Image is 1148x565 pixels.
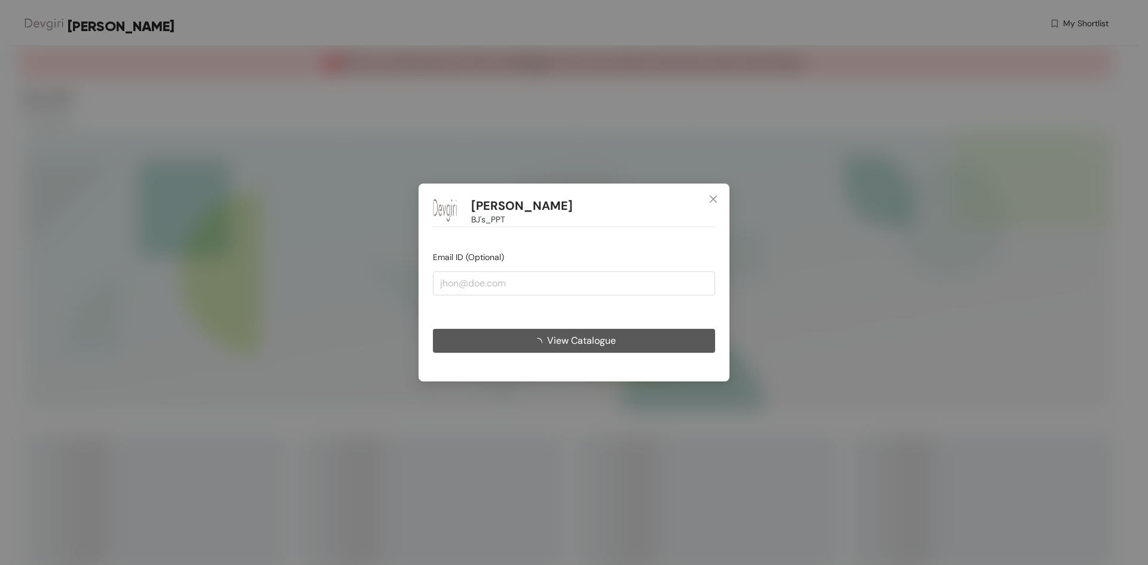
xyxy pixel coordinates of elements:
span: close [709,194,718,204]
h1: [PERSON_NAME] [471,198,573,213]
img: Buyer Portal [433,198,457,222]
span: loading [533,338,547,347]
button: Close [697,184,729,216]
input: jhon@doe.com [433,271,715,295]
span: Email ID (Optional) [433,252,504,262]
span: View Catalogue [547,333,616,348]
button: View Catalogue [433,329,715,353]
span: BJ's_PPT [471,213,505,226]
